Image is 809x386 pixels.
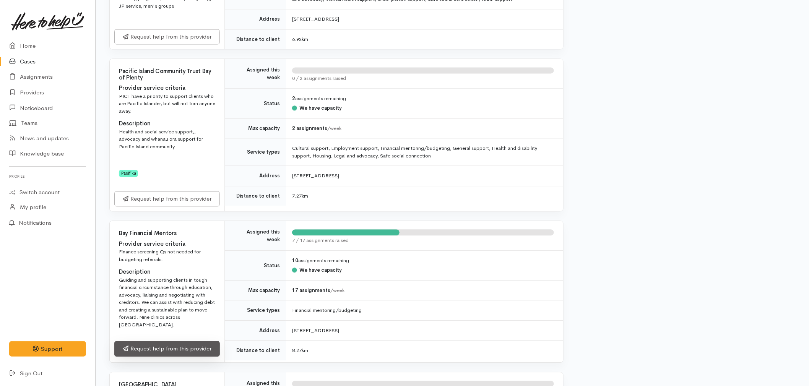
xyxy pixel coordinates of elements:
div: [STREET_ADDRESS] [292,15,554,23]
div: 7 / 17 assignments raised [292,237,554,244]
div: 7.27 [292,192,554,200]
div: assignments remaining [292,257,554,264]
h4: Bay Financial Mentors [119,230,215,237]
b: 2 assignments [292,125,327,131]
td: Status [225,250,286,280]
div: Health and social service support,, advocacy and whanau ora support for Pacific Island community. [119,128,215,151]
label: Provider service criteria [119,240,185,248]
div: [STREET_ADDRESS] [292,327,554,334]
td: Assigned this week [225,221,286,250]
div: assignments remaining [292,95,554,102]
a: Request help from this provider [114,191,220,207]
td: Assigned this week [225,59,286,88]
span: /week [330,287,344,294]
td: Service types [225,138,286,166]
b: 10 [292,257,298,264]
div: 6.92 [292,36,554,43]
b: We have capacity [299,267,342,273]
div: [STREET_ADDRESS] [292,172,554,180]
td: Service types [225,300,286,321]
h4: Pacific Island Community Trust Bay of Plenty [119,68,215,81]
td: Status [225,88,286,118]
span: Pasifika [119,170,138,177]
td: Address [225,9,286,29]
a: Request help from this provider [114,29,220,45]
div: Financial mentoring/budgeting [292,307,554,314]
span: /week [327,125,341,131]
td: Max capacity [225,280,286,300]
label: Description [119,268,151,276]
div: 8.27 [292,347,554,354]
span: km [302,193,308,199]
b: We have capacity [299,105,342,111]
td: Distance to client [225,341,286,360]
button: Support [9,341,86,357]
label: Provider service criteria [119,84,185,92]
div: 0 / 2 assignments raised [292,75,554,82]
div: Finance screening Qs not needed for budgeting referrals. [119,248,215,263]
span: km [302,36,308,42]
div: Cultural support, Employment support, Financial mentoring/budgeting, General support, Health and ... [292,144,554,159]
td: Distance to client [225,29,286,49]
b: 17 assignments [292,287,330,294]
td: Distance to client [225,186,286,206]
div: Guiding and supporting clients in tough financial circumstance through education, advocacy, liais... [119,276,215,329]
td: Address [225,166,286,186]
label: Description [119,119,151,128]
div: PICT have a priority to support clients who are Pacific Islander, but will not turn anyone away. [119,92,215,115]
td: Address [225,320,286,341]
a: Request help from this provider [114,341,220,357]
b: 2 [292,95,295,102]
span: km [302,347,308,354]
td: Max capacity [225,118,286,138]
h6: Profile [9,171,86,182]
